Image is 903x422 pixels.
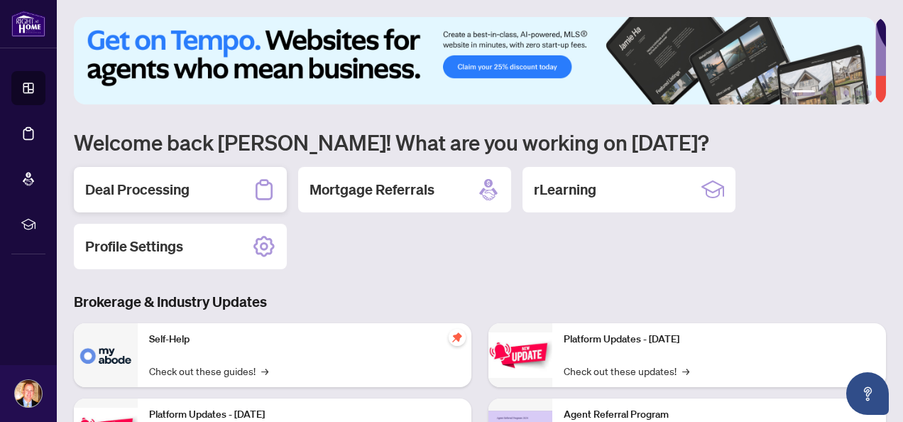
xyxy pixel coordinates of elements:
[149,332,460,347] p: Self-Help
[85,237,183,256] h2: Profile Settings
[821,90,826,96] button: 2
[449,329,466,346] span: pushpin
[855,90,860,96] button: 5
[488,332,552,377] img: Platform Updates - June 23, 2025
[11,11,45,37] img: logo
[74,323,138,387] img: Self-Help
[832,90,838,96] button: 3
[149,363,268,379] a: Check out these guides!→
[74,17,875,104] img: Slide 0
[846,372,889,415] button: Open asap
[74,292,886,312] h3: Brokerage & Industry Updates
[85,180,190,200] h2: Deal Processing
[310,180,434,200] h2: Mortgage Referrals
[534,180,596,200] h2: rLearning
[866,90,872,96] button: 6
[564,363,689,379] a: Check out these updates!→
[843,90,849,96] button: 4
[74,129,886,156] h1: Welcome back [PERSON_NAME]! What are you working on [DATE]?
[792,90,815,96] button: 1
[682,363,689,379] span: →
[564,332,875,347] p: Platform Updates - [DATE]
[15,380,42,407] img: Profile Icon
[261,363,268,379] span: →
